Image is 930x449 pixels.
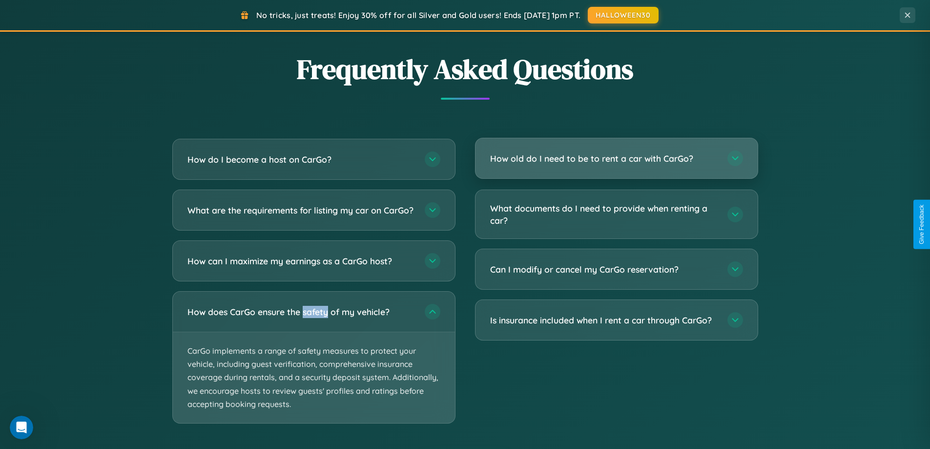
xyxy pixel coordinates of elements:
h3: Is insurance included when I rent a car through CarGo? [490,314,718,326]
div: Give Feedback [918,205,925,244]
h2: Frequently Asked Questions [172,50,758,88]
p: CarGo implements a range of safety measures to protect your vehicle, including guest verification... [173,332,455,423]
button: HALLOWEEN30 [588,7,659,23]
h3: How do I become a host on CarGo? [187,153,415,166]
h3: How can I maximize my earnings as a CarGo host? [187,255,415,267]
h3: Can I modify or cancel my CarGo reservation? [490,263,718,276]
iframe: Intercom live chat [10,416,33,439]
h3: How old do I need to be to rent a car with CarGo? [490,152,718,165]
h3: What are the requirements for listing my car on CarGo? [187,204,415,216]
h3: What documents do I need to provide when renting a car? [490,202,718,226]
h3: How does CarGo ensure the safety of my vehicle? [187,306,415,318]
span: No tricks, just treats! Enjoy 30% off for all Silver and Gold users! Ends [DATE] 1pm PT. [256,10,580,20]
